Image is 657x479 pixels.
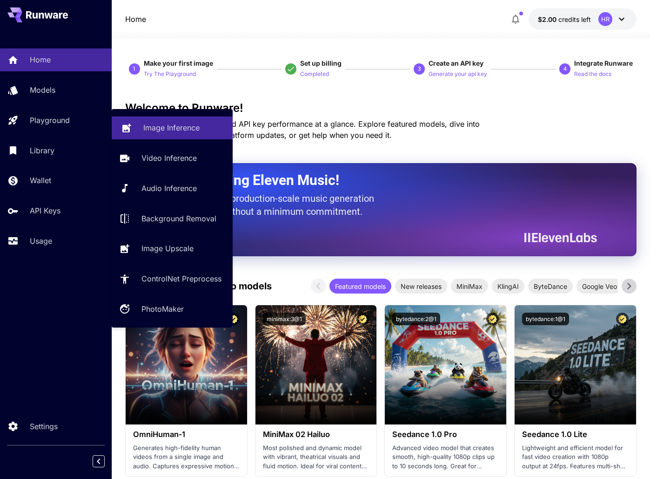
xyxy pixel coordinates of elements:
p: Usage [30,235,52,246]
p: Library [30,145,54,156]
p: Generates high-fidelity human videos from a single image and audio. Captures expressive motion, l... [133,444,240,471]
span: $2.00 [538,15,558,23]
h3: Welcome to Runware! [125,102,637,115]
button: bytedance:1@1 [522,313,569,325]
img: alt [515,305,636,424]
p: Most polished and dynamic model with vibrant, theatrical visuals and fluid motion. Ideal for vira... [263,444,369,471]
p: Settings [30,421,58,432]
p: Home [30,54,51,65]
button: Certified Model – Vetted for best performance and includes a commercial license. [356,313,369,325]
img: alt [385,305,506,424]
p: Lightweight and efficient model for fast video creation with 1080p output at 24fps. Features mult... [522,444,629,471]
div: Collapse sidebar [100,453,112,470]
span: Featured models [329,281,391,291]
a: PhotoMaker [112,298,233,321]
span: MiniMax [451,281,488,291]
span: Google Veo [577,281,623,291]
h3: Seedance 1.0 Pro [392,430,499,439]
span: Integrate Runware [574,59,633,67]
a: Image Inference [112,116,233,139]
span: Check out your usage stats and API key performance at a glance. Explore featured models, dive int... [125,119,480,140]
h2: Now Supporting Eleven Music! [148,171,590,189]
span: ByteDance [528,281,573,291]
p: Image Inference [143,122,200,133]
p: ControlNet Preprocess [141,273,221,284]
button: Certified Model – Vetted for best performance and includes a commercial license. [486,313,499,325]
button: Certified Model – Vetted for best performance and includes a commercial license. [227,313,240,325]
button: bytedance:2@1 [392,313,440,325]
p: 1 [133,65,136,73]
span: Set up billing [300,59,342,67]
span: credits left [558,15,591,23]
p: 4 [563,65,567,73]
a: Image Upscale [112,237,233,260]
p: Wallet [30,175,51,186]
p: Audio Inference [141,183,197,194]
button: Certified Model – Vetted for best performance and includes a commercial license. [616,313,629,325]
h3: OmniHuman‑1 [133,430,240,439]
p: Home [125,14,146,25]
p: Completed [300,70,329,79]
a: Background Removal [112,207,233,230]
div: $2.00 [538,14,591,24]
p: Background Removal [141,213,216,224]
p: Models [30,84,55,96]
span: Make your first image [144,59,213,67]
button: Collapse sidebar [93,455,105,467]
button: $2.00 [529,8,637,30]
p: The only way to get production-scale music generation from Eleven Labs without a minimum commitment. [148,192,381,218]
h3: Seedance 1.0 Lite [522,430,629,439]
nav: breadcrumb [125,14,146,25]
span: KlingAI [492,281,524,291]
p: Generate your api key [429,70,487,79]
p: Video Inference [141,152,197,164]
p: Read the docs [574,70,611,79]
span: Create an API key [429,59,483,67]
p: API Keys [30,205,60,216]
img: alt [126,305,247,424]
img: alt [255,305,377,424]
p: Playground [30,115,70,126]
a: Video Inference [112,147,233,170]
p: Advanced video model that creates smooth, high-quality 1080p clips up to 10 seconds long. Great f... [392,444,499,471]
a: Audio Inference [112,177,233,200]
h3: MiniMax 02 Hailuo [263,430,369,439]
a: ControlNet Preprocess [112,267,233,290]
p: Try The Playground [144,70,196,79]
span: New releases [395,281,447,291]
p: PhotoMaker [141,303,184,315]
button: minimax:3@1 [263,313,306,325]
p: Image Upscale [141,243,194,254]
div: HR [598,12,612,26]
p: 3 [418,65,421,73]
